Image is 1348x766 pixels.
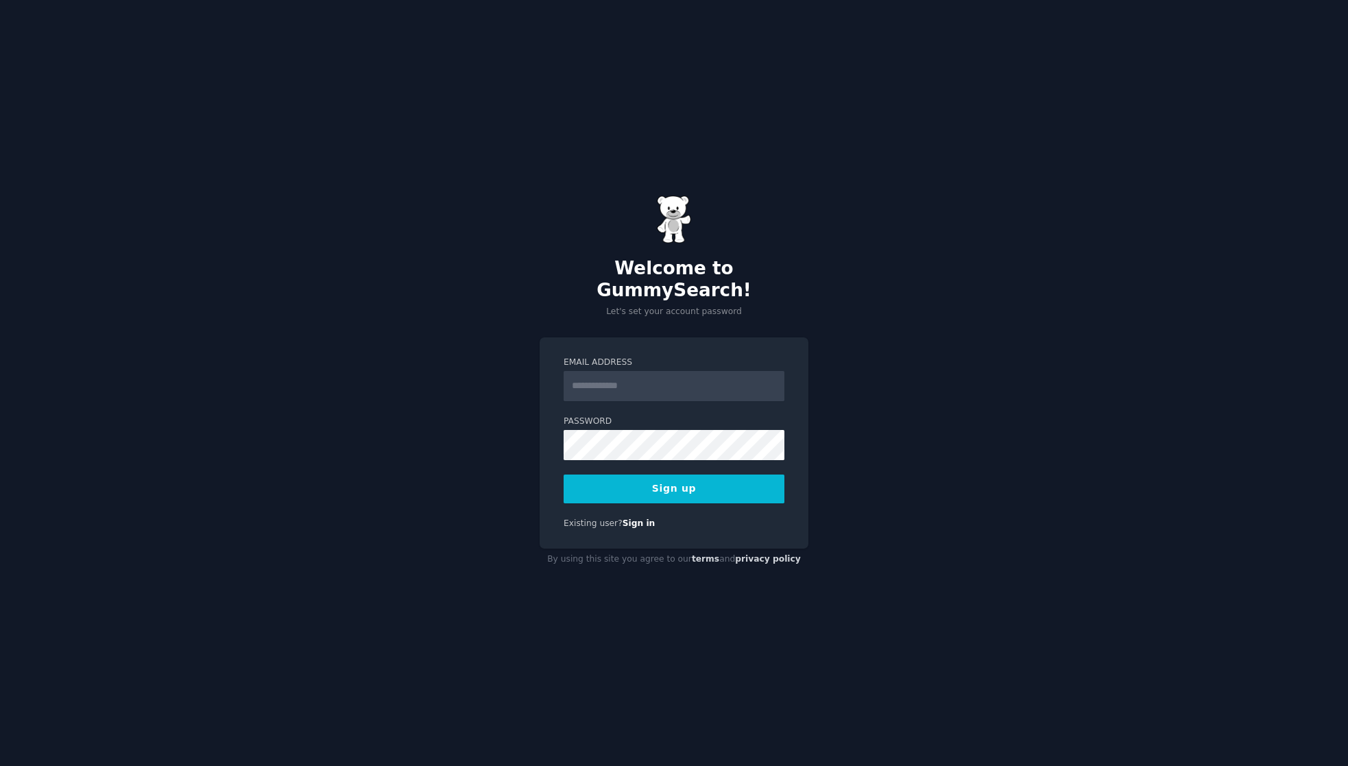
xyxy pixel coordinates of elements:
a: terms [692,554,719,564]
button: Sign up [564,475,784,503]
div: By using this site you agree to our and [540,549,808,571]
label: Password [564,416,784,428]
a: privacy policy [735,554,801,564]
p: Let's set your account password [540,306,808,318]
a: Sign in [623,518,655,528]
img: Gummy Bear [657,195,691,243]
span: Existing user? [564,518,623,528]
h2: Welcome to GummySearch! [540,258,808,301]
label: Email Address [564,357,784,369]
